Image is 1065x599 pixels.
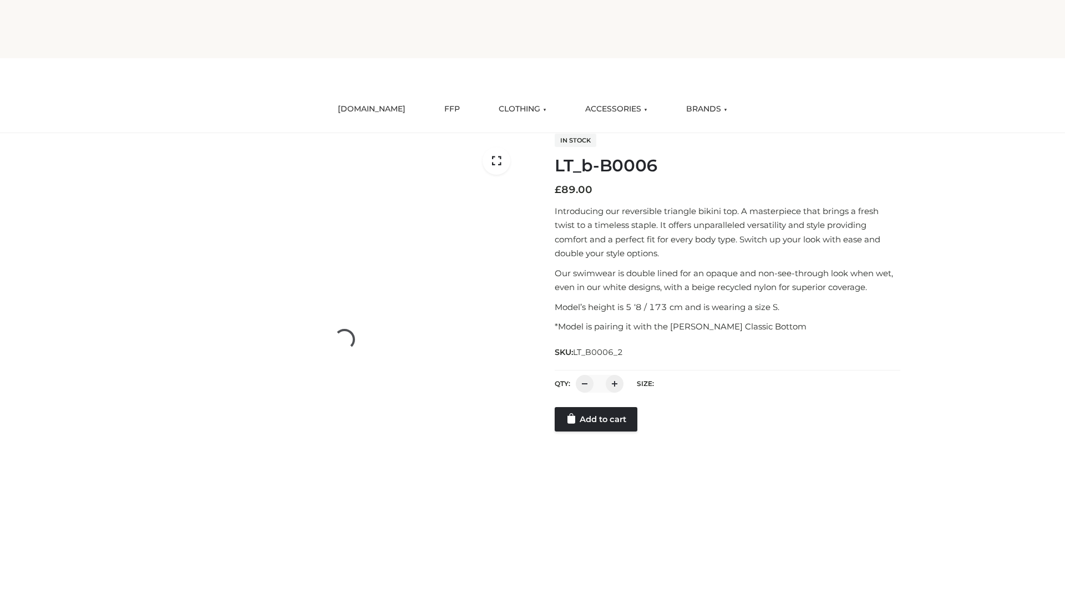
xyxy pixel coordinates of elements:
bdi: 89.00 [555,184,592,196]
p: Our swimwear is double lined for an opaque and non-see-through look when wet, even in our white d... [555,266,900,295]
a: CLOTHING [490,97,555,121]
span: £ [555,184,561,196]
label: QTY: [555,379,570,388]
p: Model’s height is 5 ‘8 / 173 cm and is wearing a size S. [555,300,900,314]
span: SKU: [555,346,624,359]
label: Size: [637,379,654,388]
a: BRANDS [678,97,736,121]
span: LT_B0006_2 [573,347,623,357]
a: Add to cart [555,407,637,432]
a: [DOMAIN_NAME] [329,97,414,121]
a: FFP [436,97,468,121]
p: *Model is pairing it with the [PERSON_NAME] Classic Bottom [555,319,900,334]
a: ACCESSORIES [577,97,656,121]
span: In stock [555,134,596,147]
h1: LT_b-B0006 [555,156,900,176]
p: Introducing our reversible triangle bikini top. A masterpiece that brings a fresh twist to a time... [555,204,900,261]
